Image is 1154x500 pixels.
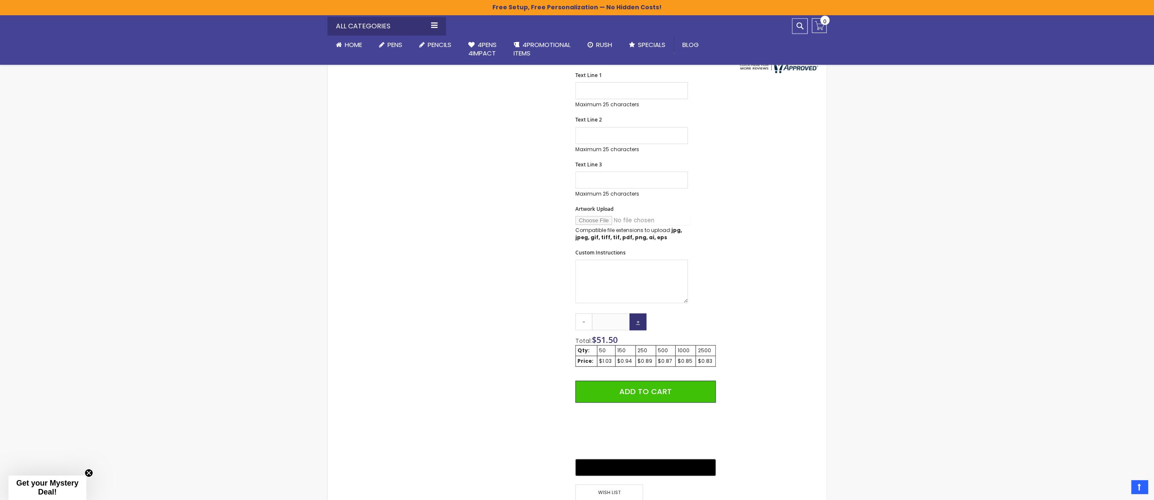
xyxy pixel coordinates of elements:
[599,347,613,354] div: 50
[629,313,646,330] a: +
[411,36,460,54] a: Pencils
[658,358,674,365] div: $0.87
[698,358,714,365] div: $0.83
[637,347,654,354] div: 250
[698,347,714,354] div: 2500
[677,347,694,354] div: 1000
[658,347,674,354] div: 500
[387,40,402,49] span: Pens
[575,249,626,256] span: Custom Instructions
[823,17,827,25] span: 0
[575,116,602,123] span: Text Line 2
[16,479,78,496] span: Get your Mystery Deal!
[505,36,579,63] a: 4PROMOTIONALITEMS
[575,191,688,197] p: Maximum 25 characters
[577,357,593,365] strong: Price:
[575,101,688,108] p: Maximum 25 characters
[599,358,613,365] div: $1.03
[619,386,672,397] span: Add to Cart
[638,40,665,49] span: Specials
[575,409,716,453] iframe: PayPal
[428,40,451,49] span: Pencils
[812,18,827,33] a: 0
[575,161,602,168] span: Text Line 3
[596,40,612,49] span: Rush
[345,40,362,49] span: Home
[85,469,93,477] button: Close teaser
[621,36,674,54] a: Specials
[674,36,707,54] a: Blog
[460,36,505,63] a: 4Pens4impact
[575,459,716,476] button: Buy with GPay
[637,358,654,365] div: $0.89
[8,475,86,500] div: Get your Mystery Deal!Close teaser
[738,68,818,75] a: 4pens.com certificate URL
[575,227,688,240] p: Compatible file extensions to upload:
[575,337,592,345] span: Total:
[327,36,371,54] a: Home
[575,313,592,330] a: -
[617,358,634,365] div: $0.94
[577,347,590,354] strong: Qty:
[682,40,699,49] span: Blog
[468,40,497,58] span: 4Pens 4impact
[327,17,446,36] div: All Categories
[575,205,613,213] span: Artwork Upload
[596,334,618,345] span: 51.50
[514,40,571,58] span: 4PROMOTIONAL ITEMS
[575,72,602,79] span: Text Line 1
[575,227,682,240] strong: jpg, jpeg, gif, tiff, tif, pdf, png, ai, eps
[677,358,694,365] div: $0.85
[575,146,688,153] p: Maximum 25 characters
[371,36,411,54] a: Pens
[575,381,716,403] button: Add to Cart
[579,36,621,54] a: Rush
[592,334,618,345] span: $
[738,59,818,73] img: 4pens.com widget logo
[617,347,634,354] div: 150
